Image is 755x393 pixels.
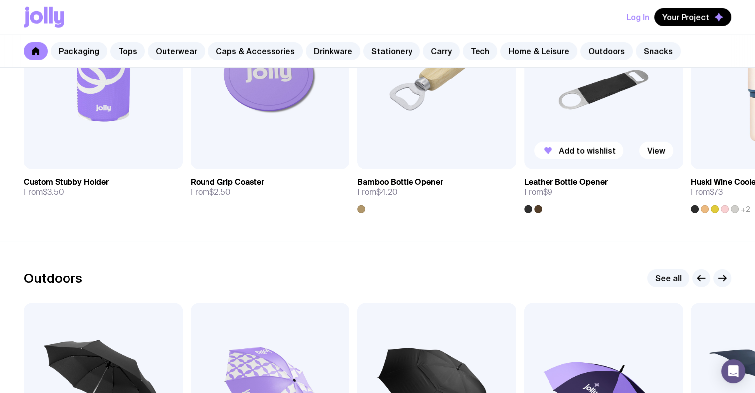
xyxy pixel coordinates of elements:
[654,8,731,26] button: Your Project
[647,269,689,287] a: See all
[376,187,398,197] span: $4.20
[524,187,552,197] span: From
[639,142,673,159] a: View
[662,12,709,22] span: Your Project
[208,42,303,60] a: Caps & Accessories
[191,169,349,205] a: Round Grip CoasterFrom$2.50
[721,359,745,383] div: Open Intercom Messenger
[24,271,82,286] h2: Outdoors
[500,42,577,60] a: Home & Leisure
[24,169,183,205] a: Custom Stubby HolderFrom$3.50
[543,187,552,197] span: $9
[357,187,398,197] span: From
[51,42,107,60] a: Packaging
[710,187,723,197] span: $73
[524,177,608,187] h3: Leather Bottle Opener
[534,142,623,159] button: Add to wishlist
[191,177,264,187] h3: Round Grip Coaster
[24,177,109,187] h3: Custom Stubby Holder
[741,205,750,213] span: +2
[423,42,460,60] a: Carry
[209,187,231,197] span: $2.50
[636,42,681,60] a: Snacks
[559,146,616,156] span: Add to wishlist
[463,42,497,60] a: Tech
[110,42,145,60] a: Tops
[357,177,443,187] h3: Bamboo Bottle Opener
[363,42,420,60] a: Stationery
[626,8,649,26] button: Log In
[357,169,516,213] a: Bamboo Bottle OpenerFrom$4.20
[691,187,723,197] span: From
[191,187,231,197] span: From
[524,169,683,213] a: Leather Bottle OpenerFrom$9
[24,187,64,197] span: From
[306,42,360,60] a: Drinkware
[148,42,205,60] a: Outerwear
[43,187,64,197] span: $3.50
[580,42,633,60] a: Outdoors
